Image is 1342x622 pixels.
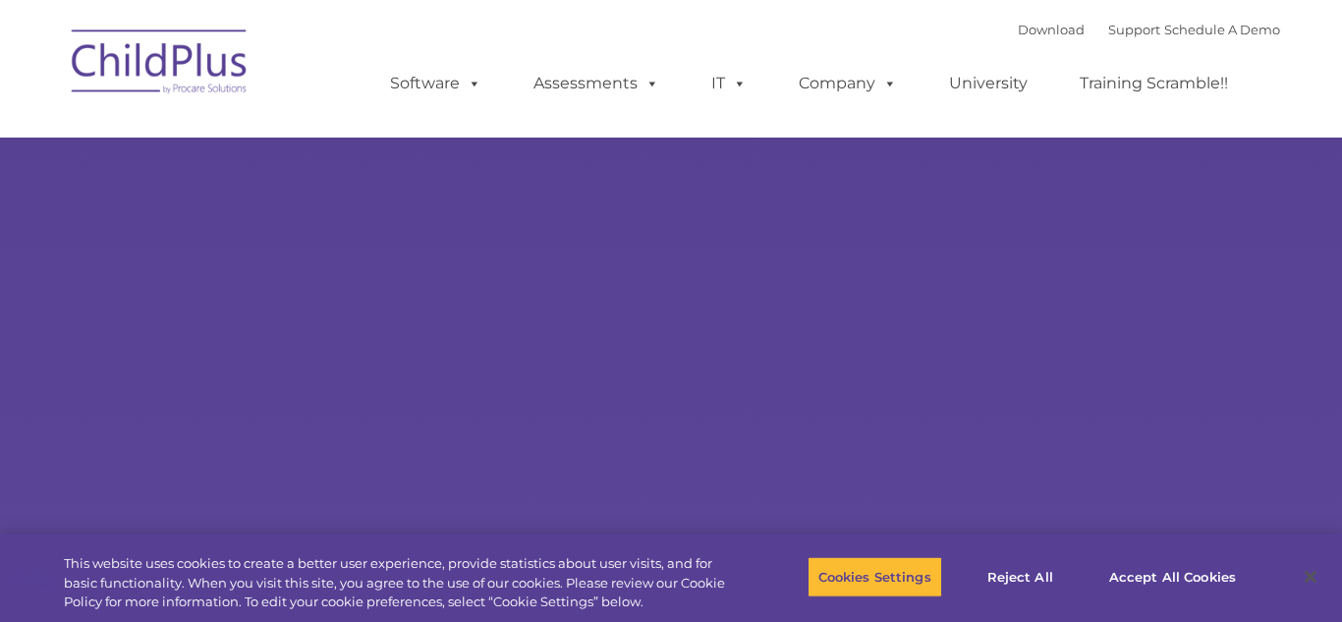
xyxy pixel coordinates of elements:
button: Close [1289,555,1332,598]
font: | [1018,22,1280,37]
a: Assessments [514,64,679,103]
a: Software [370,64,501,103]
a: Schedule A Demo [1164,22,1280,37]
img: ChildPlus by Procare Solutions [62,16,258,114]
a: Training Scramble!! [1060,64,1248,103]
a: Support [1108,22,1160,37]
a: University [929,64,1047,103]
div: This website uses cookies to create a better user experience, provide statistics about user visit... [64,554,738,612]
button: Reject All [959,556,1082,597]
a: Company [779,64,917,103]
a: IT [692,64,766,103]
button: Accept All Cookies [1098,556,1247,597]
button: Cookies Settings [808,556,942,597]
a: Download [1018,22,1085,37]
